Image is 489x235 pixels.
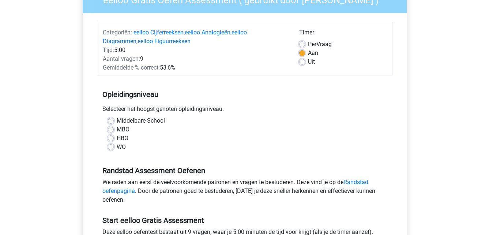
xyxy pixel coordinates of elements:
[102,216,387,225] h5: Start eelloo Gratis Assessment
[97,28,294,46] div: , , ,
[117,125,129,134] label: MBO
[308,40,332,49] label: Vraag
[103,55,140,62] span: Aantal vragen:
[117,134,128,143] label: HBO
[308,57,315,66] label: Uit
[97,55,294,63] div: 9
[117,143,126,152] label: WO
[97,178,392,207] div: We raden aan eerst de veelvoorkomende patronen en vragen te bestuderen. Deze vind je op de . Door...
[299,28,387,40] div: Timer
[103,46,114,53] span: Tijd:
[97,63,294,72] div: 53,6%
[308,49,318,57] label: Aan
[308,41,316,48] span: Per
[102,166,387,175] h5: Randstad Assessment Oefenen
[138,38,191,45] a: eelloo Figuurreeksen
[117,116,165,125] label: Middelbare School
[103,29,132,36] span: Categoriën:
[133,29,184,36] a: eelloo Cijferreeksen
[103,64,160,71] span: Gemiddelde % correct:
[97,46,294,55] div: 5:00
[185,29,230,36] a: eelloo Analogieën
[102,87,387,102] h5: Opleidingsniveau
[97,105,392,116] div: Selecteer het hoogst genoten opleidingsniveau.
